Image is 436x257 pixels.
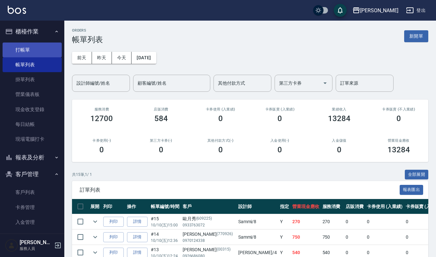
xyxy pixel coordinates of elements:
[404,33,428,39] a: 新開單
[3,87,62,102] a: 營業儀表板
[3,149,62,166] button: 報表及分析
[360,6,398,14] div: [PERSON_NAME]
[3,200,62,215] a: 卡券管理
[149,199,181,214] th: 帳單編號/時間
[89,199,102,214] th: 展開
[20,246,52,252] p: 服務人員
[334,4,347,17] button: save
[181,199,237,214] th: 客戶
[112,52,132,64] button: 今天
[350,4,401,17] button: [PERSON_NAME]
[396,114,401,123] h3: 0
[328,114,350,123] h3: 13284
[344,230,365,245] td: 0
[20,239,52,246] h5: [PERSON_NAME]
[139,107,183,111] h2: 店販消費
[237,214,278,229] td: Sammi /8
[159,145,163,154] h3: 0
[3,185,62,200] a: 客戶列表
[317,107,361,111] h2: 業績收入
[400,185,423,195] button: 報表匯出
[400,186,423,193] a: 報表匯出
[151,238,179,243] p: 10/10 (五) 12:36
[404,5,428,16] button: 登出
[3,102,62,117] a: 現金收支登錄
[278,199,291,214] th: 指定
[344,199,365,214] th: 店販消費
[103,232,124,242] button: 列印
[320,78,330,88] button: Open
[198,138,242,143] h2: 其他付款方式(-)
[90,114,113,123] h3: 12700
[404,30,428,42] button: 新開單
[387,145,410,154] h3: 13284
[80,107,124,111] h3: 服務消費
[90,217,100,226] button: expand row
[217,246,231,253] p: (00315)
[183,222,235,228] p: 0933763072
[149,230,181,245] td: #14
[278,230,291,245] td: Y
[405,170,429,180] button: 全部展開
[3,72,62,87] a: 掛單列表
[258,138,302,143] h2: 入金使用(-)
[5,239,18,252] img: Person
[365,199,404,214] th: 卡券使用 (入業績)
[8,6,26,14] img: Logo
[365,230,404,245] td: 0
[278,214,291,229] td: Y
[377,107,421,111] h2: 卡券販賣 (不入業績)
[99,145,104,154] h3: 0
[90,232,100,242] button: expand row
[365,214,404,229] td: 0
[277,114,282,123] h3: 0
[103,217,124,227] button: 列印
[80,187,400,193] span: 訂單列表
[102,199,125,214] th: 列印
[151,222,179,228] p: 10/10 (五) 15:00
[196,215,212,222] p: (609225)
[291,214,321,229] td: 270
[72,28,103,33] h2: ORDERS
[132,52,156,64] button: [DATE]
[218,114,223,123] h3: 0
[72,172,92,177] p: 共 15 筆, 1 / 1
[183,246,235,253] div: [PERSON_NAME]
[80,138,124,143] h2: 卡券使用(-)
[218,145,223,154] h3: 0
[291,199,321,214] th: 營業現金應收
[139,138,183,143] h2: 第三方卡券(-)
[3,166,62,183] button: 客戶管理
[321,214,344,229] td: 270
[125,199,149,214] th: 操作
[321,199,344,214] th: 服務消費
[291,230,321,245] td: 750
[237,199,278,214] th: 設計師
[183,215,235,222] div: 歐月秀
[183,238,235,243] p: 0970124338
[183,231,235,238] div: [PERSON_NAME]
[72,35,103,44] h3: 帳單列表
[154,114,168,123] h3: 584
[237,230,278,245] td: Sammi /8
[317,138,361,143] h2: 入金儲值
[217,231,233,238] p: (770926)
[127,232,148,242] a: 詳情
[3,132,62,147] a: 現場電腦打卡
[198,107,242,111] h2: 卡券使用 (入業績)
[3,57,62,72] a: 帳單列表
[3,215,62,230] a: 入金管理
[149,214,181,229] td: #15
[127,217,148,227] a: 詳情
[337,145,341,154] h3: 0
[377,138,421,143] h2: 營業現金應收
[3,23,62,40] button: 櫃檯作業
[3,117,62,132] a: 每日結帳
[277,145,282,154] h3: 0
[92,52,112,64] button: 昨天
[321,230,344,245] td: 750
[258,107,302,111] h2: 卡券販賣 (入業績)
[344,214,365,229] td: 0
[3,43,62,57] a: 打帳單
[72,52,92,64] button: 前天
